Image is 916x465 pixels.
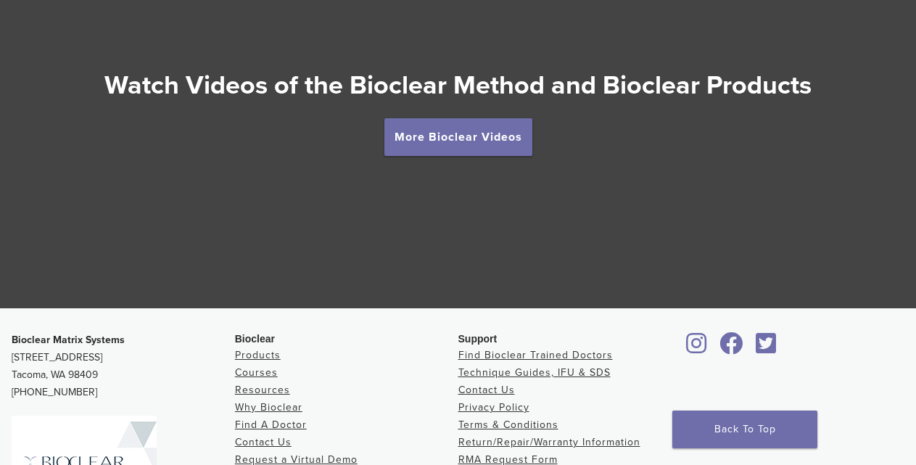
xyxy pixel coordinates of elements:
[714,341,748,355] a: Bioclear
[235,366,278,379] a: Courses
[235,349,281,361] a: Products
[235,419,307,431] a: Find A Doctor
[458,436,640,448] a: Return/Repair/Warranty Information
[235,401,302,413] a: Why Bioclear
[672,411,817,448] a: Back To Top
[458,366,611,379] a: Technique Guides, IFU & SDS
[12,334,125,346] strong: Bioclear Matrix Systems
[235,384,290,396] a: Resources
[458,419,558,431] a: Terms & Conditions
[458,349,613,361] a: Find Bioclear Trained Doctors
[458,384,515,396] a: Contact Us
[751,341,782,355] a: Bioclear
[12,332,235,401] p: [STREET_ADDRESS] Tacoma, WA 98409 [PHONE_NUMBER]
[235,333,275,345] span: Bioclear
[235,436,292,448] a: Contact Us
[681,341,711,355] a: Bioclear
[458,333,498,345] span: Support
[458,401,529,413] a: Privacy Policy
[384,118,532,156] a: More Bioclear Videos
